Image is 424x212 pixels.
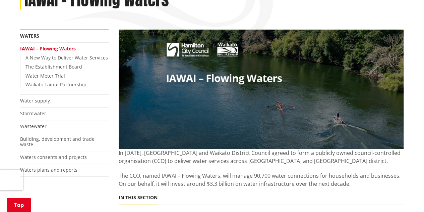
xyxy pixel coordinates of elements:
img: 27080 HCC Website Banner V10 [119,30,404,149]
a: Water supply [20,97,50,104]
a: Waters consents and projects [20,154,87,160]
p: In [DATE], [GEOGRAPHIC_DATA] and Waikato District Council agreed to form a publicly owned council... [119,149,404,165]
a: IAWAI – Flowing Waters [20,45,76,52]
a: Waters plans and reports [20,167,77,173]
h5: In this section [119,195,158,201]
a: Top [7,198,31,212]
a: Waters [20,33,39,39]
a: Water Meter Trial [25,73,65,79]
p: The CCO, named IAWAI – Flowing Waters, will manage 90,700 water connections for households and bu... [119,172,404,188]
a: Stormwater [20,110,46,117]
iframe: Messenger Launcher [393,184,417,208]
a: A New Way to Deliver Water Services [25,54,108,61]
a: Wastewater [20,123,47,129]
a: The Establishment Board [25,63,82,70]
a: Building, development and trade waste [20,136,95,148]
a: Waikato Tainui Partnership [25,81,86,88]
